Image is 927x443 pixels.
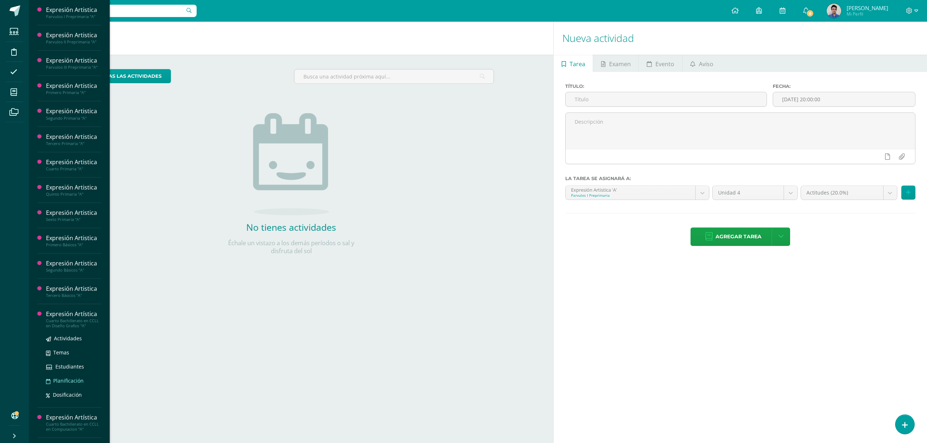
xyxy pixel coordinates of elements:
div: Expresión Artistica [46,158,101,166]
a: Temas [46,348,101,357]
div: Expresión Artistica [46,6,101,14]
div: Cuarto Bachillerato en CCLL en Computacion "A" [46,422,101,432]
span: Actividades [54,335,82,342]
div: Parvulos II Preprimaria "A" [46,39,101,44]
div: Expresión Artistica [46,183,101,192]
span: 8 [806,9,814,17]
div: Expresión Artistica [46,234,101,242]
span: Dosificación [53,391,82,398]
a: Expresión ArtisticaParvulos III Preprimaria "A" [46,56,101,70]
span: Examen [609,55,631,73]
label: Título: [565,84,767,89]
a: Expresión Artistica 'A'Parvulos I Preprimaria [566,186,709,200]
span: Mi Perfil [847,11,888,17]
a: Estudiantes [46,362,101,371]
div: Tercero Básicos "A" [46,293,101,298]
span: Planificación [53,377,84,384]
a: Examen [593,55,638,72]
div: Sexto Primaria "A" [46,217,101,222]
span: [PERSON_NAME] [847,4,888,12]
div: Expresión Artistica [46,31,101,39]
input: Título [566,92,767,106]
div: Expresión Artistica [46,285,101,293]
input: Fecha de entrega [773,92,915,106]
p: Échale un vistazo a los demás períodos o sal y disfruta del sol [219,239,364,255]
a: Expresión ArtisticaQuinto Primaria "A" [46,183,101,197]
h1: Nueva actividad [562,22,918,55]
div: Tercero Primaria "A" [46,141,101,146]
span: Evento [655,55,674,73]
div: Primero Primaria "A" [46,90,101,95]
a: Expresión ArtisticaSexto Primaria "A" [46,209,101,222]
span: Tarea [570,55,585,73]
div: Expresión Artistica [46,133,101,141]
span: Temas [53,349,69,356]
input: Busca un usuario... [34,5,197,17]
a: Unidad 4 [713,186,797,200]
a: Planificación [46,376,101,385]
div: Expresión Artistica [46,56,101,65]
div: Expresión Artistica 'A' [571,186,690,193]
a: Actitudes (20.0%) [801,186,897,200]
div: Expresión Artistica [46,209,101,217]
a: Expresión ArtisticaParvulos II Preprimaria "A" [46,31,101,44]
a: Aviso [683,55,721,72]
div: Parvulos III Preprimaria "A" [46,65,101,70]
div: Expresión Artística [46,413,101,422]
div: Primero Básicos "A" [46,242,101,247]
div: Segundo Primaria "A" [46,116,101,121]
h2: No tienes actividades [219,221,364,233]
a: Dosificación [46,391,101,399]
a: Expresión ArtisticaCuarto Primaria "A" [46,158,101,171]
a: Expresión ArtisticaPrimero Primaria "A" [46,82,101,95]
a: Expresión ArtisticaTercero Primaria "A" [46,133,101,146]
a: Expresión ArtísticaCuarto Bachillerato en CCLL en Diseño Grafico "A" [46,310,101,328]
a: Expresión ArtisticaSegundo Primaria "A" [46,107,101,120]
a: Actividades [46,334,101,342]
div: Expresión Artistica [46,82,101,90]
span: Actitudes (20.0%) [806,186,878,200]
div: Quinto Primaria "A" [46,192,101,197]
div: Expresión Artística [46,310,101,318]
a: Expresión ArtisticaSegundo Básicos "A" [46,259,101,273]
div: Cuarto Bachillerato en CCLL en Diseño Grafico "A" [46,318,101,328]
input: Busca una actividad próxima aquí... [294,69,494,84]
label: La tarea se asignará a: [565,176,915,181]
span: Estudiantes [55,363,84,370]
a: Expresión ArtisticaPrimero Básicos "A" [46,234,101,247]
span: Agregar tarea [716,228,762,246]
img: no_activities.png [253,113,329,215]
div: Parvulos I Preprimaria "A" [46,14,101,19]
div: Cuarto Primaria "A" [46,166,101,171]
a: Tarea [554,55,593,72]
a: Expresión ArtísticaCuarto Bachillerato en CCLL en Computacion "A" [46,413,101,432]
div: Expresión Artistica [46,259,101,268]
h1: Actividades [38,22,545,55]
a: todas las Actividades [88,69,171,83]
a: Expresión ArtisticaTercero Básicos "A" [46,285,101,298]
span: Aviso [699,55,713,73]
a: Evento [639,55,682,72]
label: Fecha: [773,84,915,89]
img: 071d1905f06132a3a55f1a3ae3fd435e.png [827,4,841,18]
div: Segundo Básicos "A" [46,268,101,273]
div: Expresión Artistica [46,107,101,115]
div: Parvulos I Preprimaria [571,193,690,198]
a: Expresión ArtisticaParvulos I Preprimaria "A" [46,6,101,19]
span: Unidad 4 [718,186,778,200]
